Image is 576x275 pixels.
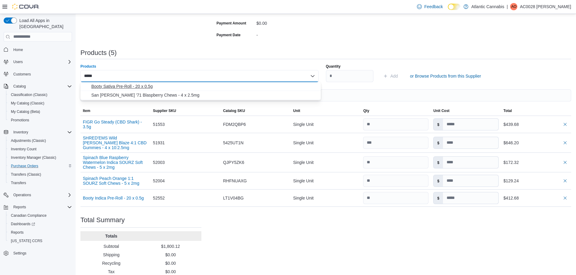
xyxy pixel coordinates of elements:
div: Single Unit [291,192,361,204]
span: Total [503,108,512,113]
button: San Rafael '71 Blaspberry Chews - 4 x 2.5mg [80,91,321,100]
p: $0.00 [142,260,199,266]
span: Customers [13,72,31,77]
span: Inventory Manager (Classic) [8,154,72,161]
button: Purchase Orders [6,162,74,170]
span: Inventory Manager (Classic) [11,155,56,160]
span: Load All Apps in [GEOGRAPHIC_DATA] [17,18,72,30]
button: Catalog SKU [221,106,291,116]
label: Payment Date [216,33,240,37]
span: QJPY5ZK6 [223,159,244,166]
input: Dark Mode [448,4,460,10]
span: 52552 [153,194,165,202]
button: Settings [1,249,74,257]
button: Operations [1,191,74,199]
button: Inventory [11,129,31,136]
button: Operations [11,191,34,199]
span: Promotions [8,117,72,124]
button: Catalog [11,83,28,90]
label: $ [434,157,443,168]
span: Settings [11,249,72,257]
button: Booty Indica Pre-Roll - 20 x 0.5g [83,196,144,200]
button: Users [11,58,25,66]
div: AC0028 Oliver Barry [510,3,517,10]
button: Unit [291,106,361,116]
label: Payment Amount [216,21,246,26]
p: | [507,3,508,10]
span: Reports [13,205,26,209]
span: Reports [8,229,72,236]
button: Reports [1,203,74,211]
span: Transfers (Classic) [11,172,41,177]
a: Settings [11,250,29,257]
div: $646.20 [503,139,569,146]
div: Single Unit [291,156,361,168]
button: Inventory Count [6,145,74,153]
div: - [256,30,337,37]
p: Shipping [83,252,140,258]
span: 52004 [153,177,165,184]
button: Users [1,58,74,66]
div: $412.68 [503,194,569,202]
label: Products [80,64,96,69]
button: My Catalog (Beta) [6,107,74,116]
span: Canadian Compliance [8,212,72,219]
span: RHFNUAXG [223,177,247,184]
button: Inventory Manager (Classic) [6,153,74,162]
a: Transfers [8,179,28,187]
span: Inventory [11,129,72,136]
span: 51931 [153,139,165,146]
button: Adjustments (Classic) [6,136,74,145]
div: $0.00 [256,18,337,26]
span: Unit [293,108,300,113]
p: Subtotal [83,243,140,249]
span: 5425UT1N [223,139,244,146]
a: My Catalog (Beta) [8,108,43,115]
button: Classification (Classic) [6,91,74,99]
div: $439.68 [503,121,569,128]
span: Customers [11,70,72,78]
button: Reports [6,228,74,237]
span: Inventory [13,130,28,135]
button: Supplier SKU [151,106,221,116]
img: Cova [12,4,39,10]
h3: Products (5) [80,49,117,56]
button: Home [1,45,74,54]
a: Dashboards [8,220,37,228]
a: Reports [8,229,26,236]
p: Atlantic Cannabis [471,3,504,10]
p: Tax [83,269,140,275]
button: FIGR Go Steady (CBD Shark) - 3.5g [83,120,148,129]
span: Catalog [11,83,72,90]
span: 51553 [153,121,165,128]
a: Home [11,46,25,53]
span: Dashboards [11,222,35,226]
button: Transfers [6,179,74,187]
div: Choose from the following options [80,82,321,100]
span: Feedback [424,4,443,10]
span: My Catalog (Classic) [11,101,44,106]
span: Catalog [13,84,26,89]
span: or Browse Products from this Supplier [410,73,481,79]
span: Unit Cost [433,108,449,113]
span: Adjustments (Classic) [11,138,46,143]
span: Adjustments (Classic) [8,137,72,144]
label: $ [434,119,443,130]
button: Item [80,106,151,116]
div: Single Unit [291,137,361,149]
button: [US_STATE] CCRS [6,237,74,245]
a: Promotions [8,117,32,124]
span: Users [13,59,23,64]
a: Purchase Orders [8,162,41,170]
span: Inventory Count [11,147,37,152]
a: Transfers (Classic) [8,171,44,178]
span: My Catalog (Beta) [8,108,72,115]
p: $0.00 [142,269,199,275]
a: Feedback [415,1,445,13]
a: [US_STATE] CCRS [8,237,45,245]
span: AO [511,3,516,10]
span: Transfers (Classic) [8,171,72,178]
a: Inventory Manager (Classic) [8,154,59,161]
button: Transfers (Classic) [6,170,74,179]
span: Transfers [8,179,72,187]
